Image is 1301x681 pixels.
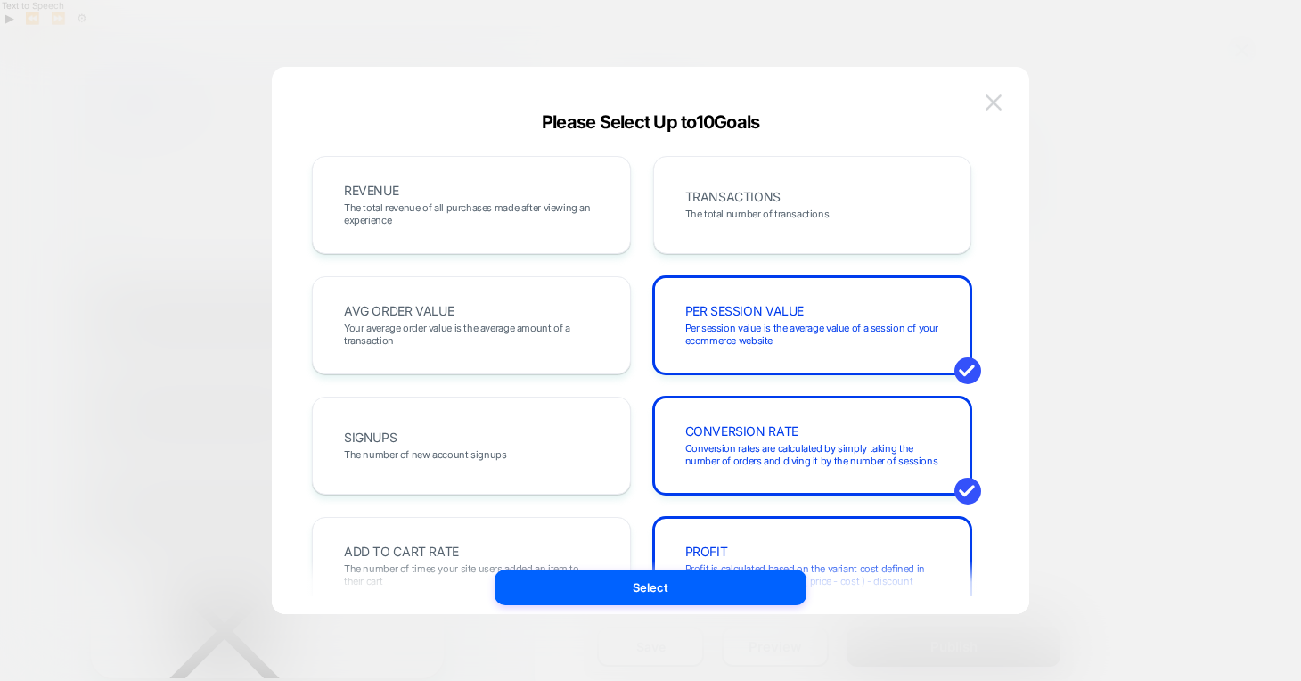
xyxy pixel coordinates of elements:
span: Please Select Up to 10 Goals [542,111,760,133]
span: Your average order value is the average amount of a transaction [344,322,599,347]
button: Select [495,570,806,605]
span: CONVERSION RATE [685,425,798,438]
span: The total number of transactions [685,208,830,220]
span: The total revenue of all purchases made after viewing an experience [344,201,599,226]
span: The number of times your site users added an item to their cart [344,562,599,587]
span: PER SESSION VALUE [685,305,805,317]
span: Per session value is the average value of a session of your ecommerce website [685,322,940,347]
span: PROFIT [685,546,728,558]
span: Profit is calculated based on the variant cost defined in Shopify, Profit = quantity * ( price - ... [685,562,940,587]
img: close [986,94,1002,110]
span: TRANSACTIONS [685,191,781,203]
span: Conversion rates are calculated by simply taking the number of orders and diving it by the number... [685,442,940,467]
